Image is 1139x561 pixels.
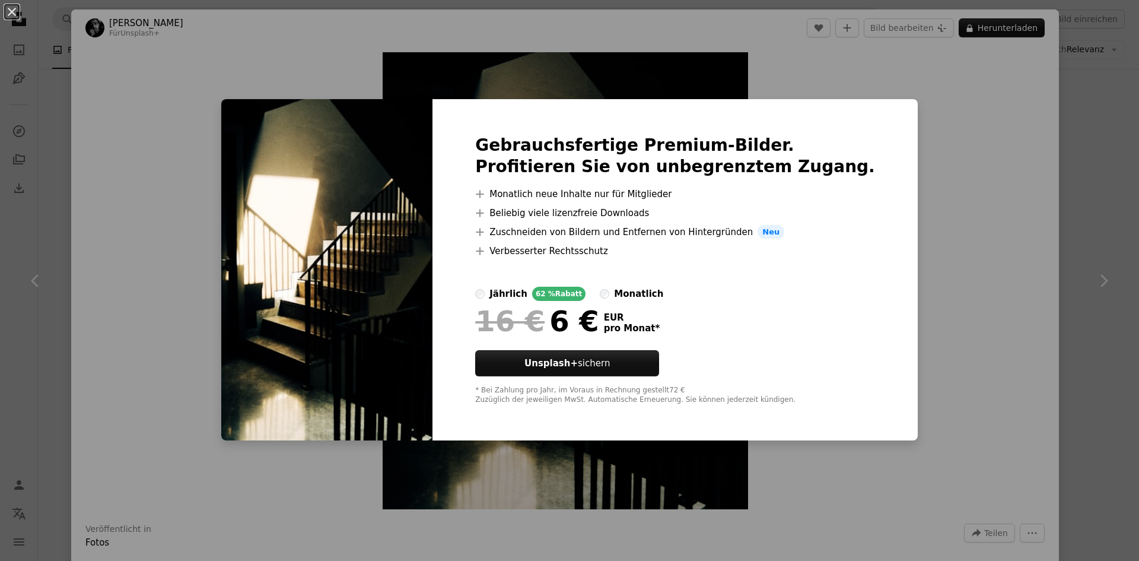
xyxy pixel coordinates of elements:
li: Monatlich neue Inhalte nur für Mitglieder [475,187,875,201]
span: Neu [758,225,784,239]
span: 16 € [475,306,545,337]
input: monatlich [600,289,609,299]
button: Unsplash+sichern [475,350,659,376]
span: EUR [604,312,660,323]
h2: Gebrauchsfertige Premium-Bilder. Profitieren Sie von unbegrenztem Zugang. [475,135,875,178]
img: premium_photo-1673635651187-8206328b0b61 [221,99,432,441]
div: 62 % Rabatt [532,287,586,301]
li: Zuschneiden von Bildern und Entfernen von Hintergründen [475,225,875,239]
span: pro Monat * [604,323,660,334]
div: * Bei Zahlung pro Jahr, im Voraus in Rechnung gestellt 72 € Zuzüglich der jeweiligen MwSt. Automa... [475,386,875,405]
div: monatlich [614,287,663,301]
div: 6 € [475,306,599,337]
strong: Unsplash+ [524,358,578,369]
div: jährlich [489,287,527,301]
input: jährlich62 %Rabatt [475,289,485,299]
li: Verbesserter Rechtsschutz [475,244,875,258]
li: Beliebig viele lizenzfreie Downloads [475,206,875,220]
